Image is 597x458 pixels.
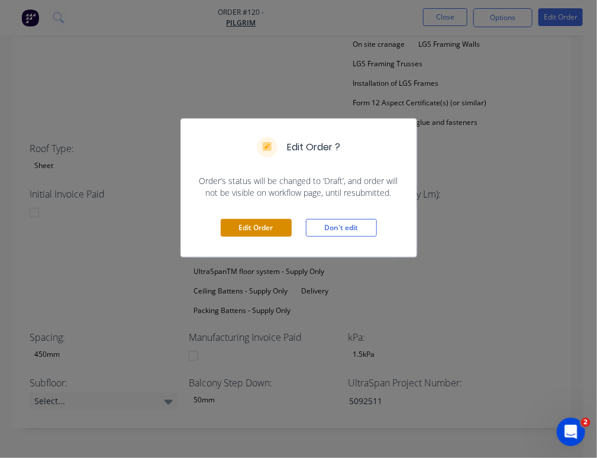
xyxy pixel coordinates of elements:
button: Edit Order [221,219,292,237]
span: Order’s status will be changed to ‘Draft’, and order will not be visible on workflow page, until ... [195,175,402,199]
button: Don't edit [306,219,377,237]
iframe: Intercom live chat [557,418,585,446]
h5: Edit Order ? [287,140,340,154]
span: 2 [581,418,590,427]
